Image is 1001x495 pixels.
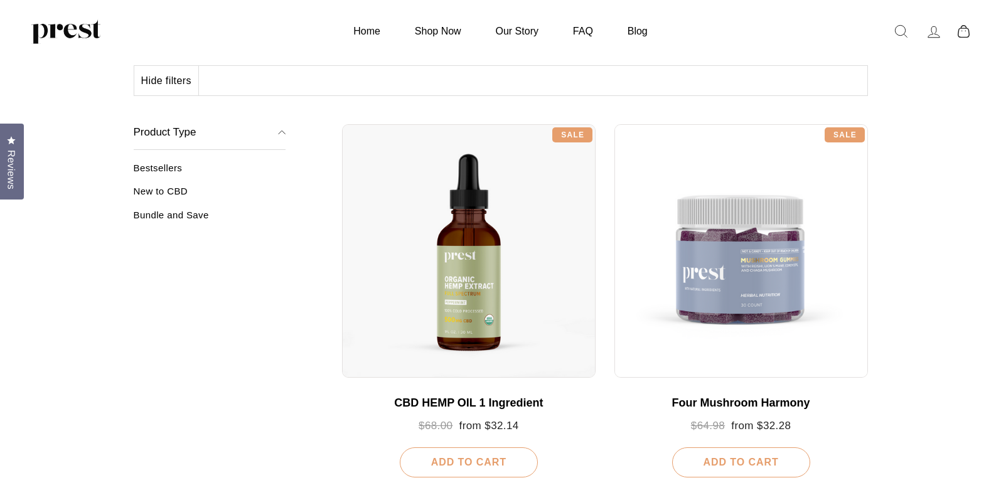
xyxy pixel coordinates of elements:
[614,124,868,477] a: Four Mushroom Harmony $64.98 from $32.28 Add To Cart
[355,397,583,410] div: CBD HEMP OIL 1 Ingredient
[355,420,583,433] div: from $32.14
[627,397,855,410] div: Four Mushroom Harmony
[431,457,506,467] span: Add To Cart
[134,210,286,230] a: Bundle and Save
[134,115,286,150] button: Product Type
[612,19,663,43] a: Blog
[338,19,663,43] ul: Primary
[825,127,865,142] div: Sale
[31,19,100,44] img: PREST ORGANICS
[703,457,778,467] span: Add To Cart
[342,124,596,477] a: CBD HEMP OIL 1 Ingredient $68.00 from $32.14 Add To Cart
[691,420,725,432] span: $64.98
[134,66,199,96] button: Hide filters
[134,186,286,206] a: New to CBD
[338,19,396,43] a: Home
[557,19,609,43] a: FAQ
[134,162,286,183] a: Bestsellers
[3,150,19,189] span: Reviews
[627,420,855,433] div: from $32.28
[399,19,477,43] a: Shop Now
[480,19,554,43] a: Our Story
[419,420,452,432] span: $68.00
[552,127,592,142] div: Sale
